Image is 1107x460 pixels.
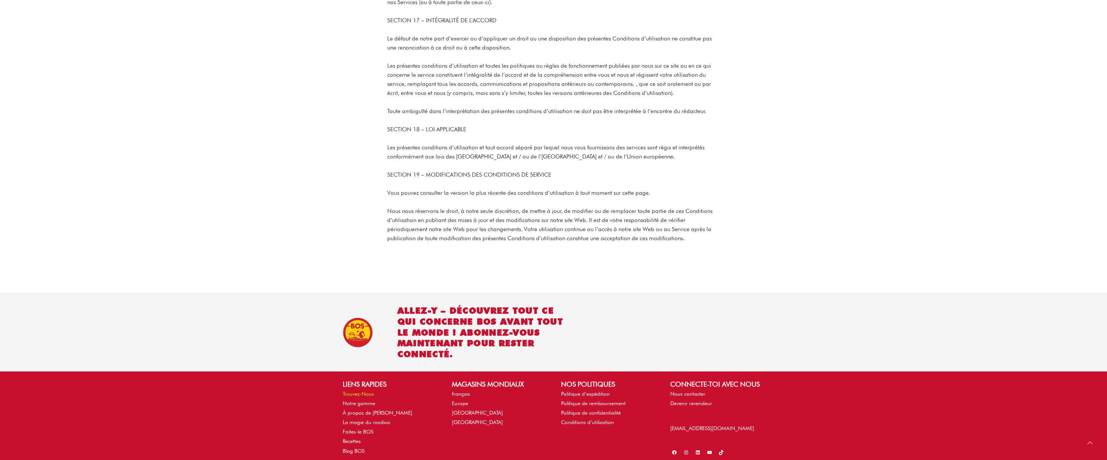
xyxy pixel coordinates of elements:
[343,389,437,456] nav: LIENS RAPIDES
[343,379,437,389] h2: LIENS RAPIDES
[670,379,764,389] h2: Connecte-toi avec nous
[387,207,720,243] p: Nous nous réservons le droit, à notre seule discrétion, de mettre à jour, de modifier ou de rempl...
[343,317,373,348] img: BOS Ice Tea
[452,391,470,397] a: français
[387,125,720,134] p: SECTION 18 – LOI APPLICABLE
[561,389,655,427] nav: NOS POLITIQUES
[343,438,361,444] a: Recettes
[452,410,503,416] a: [GEOGRAPHIC_DATA]
[387,107,720,116] p: Toute ambiguïté dans l’interprétation des présentes conditions d’utilisation ne doit pas être int...
[387,170,720,179] p: SECTION 19 – MODIFICATIONS DES CONDITIONS DE SERVICE
[561,419,614,425] a: Conditions d’utilisation
[343,410,412,416] a: À propos de [PERSON_NAME]
[670,400,712,406] a: Devenir revendeur
[452,379,546,389] h2: MAGASINS MONDIAUX
[452,419,503,425] a: [GEOGRAPHIC_DATA]
[343,448,365,454] a: Blog BOS
[387,143,720,161] p: Les présentes conditions d’utilisation et tout accord séparé par lequel nous vous fournissons des...
[387,61,720,98] p: Les présentes conditions d’utilisation et toutes les politiques ou règles de fonctionnement publi...
[387,16,720,25] p: SECTION 17 – INTÉGRALITÉ DE L’ACCORD
[387,188,720,197] p: Vous pouvez consulter la version la plus récente des conditions d’utilisation à tout moment sur c...
[561,410,621,416] a: Politique de confidentialité
[561,400,626,406] a: Politique de remboursement
[561,379,655,389] h2: NOS POLITIQUES
[343,391,374,397] a: Trouvez-Nous
[343,419,390,425] a: La magie du rooibos
[397,305,570,360] h2: Allez-y – découvrez tout ce qui concerne BOS avant tout le monde ! Abonnez-vous maintenant pour r...
[670,425,754,431] a: [EMAIL_ADDRESS][DOMAIN_NAME]
[387,34,720,52] p: Le défaut de notre part d’exercer ou d’appliquer un droit ou une disposition des présentes Condit...
[561,391,610,397] a: Politique d’expédition
[670,391,705,397] a: Nous contacter
[343,429,373,435] a: Faites-le BOS
[452,400,468,406] a: Europe
[670,389,764,408] nav: Connecte-toi avec nous
[343,400,375,406] a: Notre gamme
[452,389,546,427] nav: MAGASINS MONDIAUX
